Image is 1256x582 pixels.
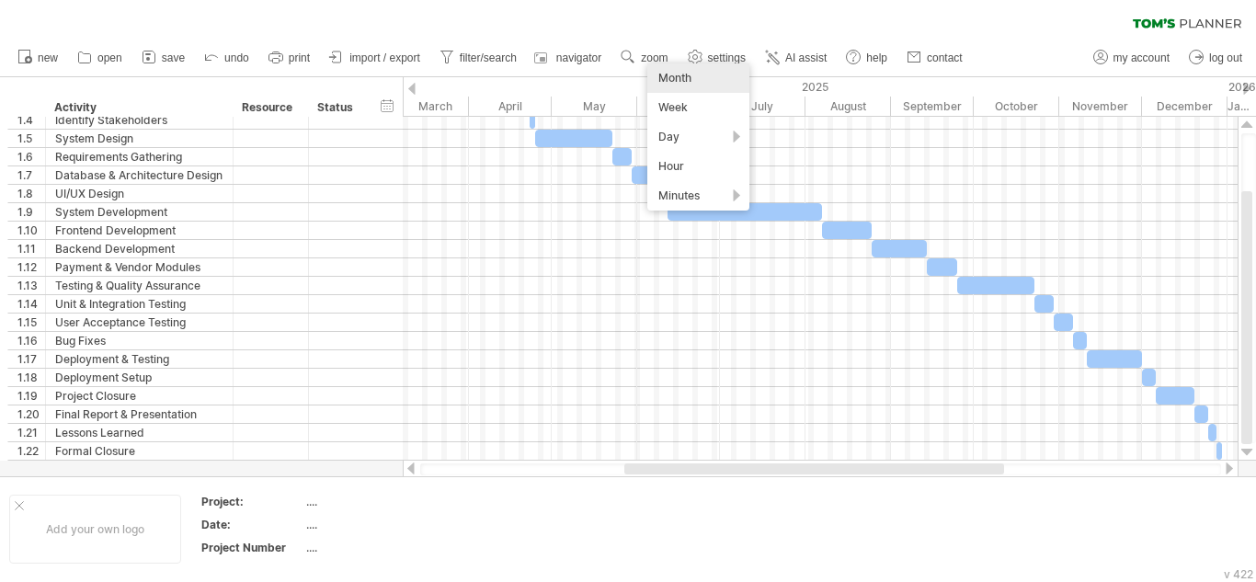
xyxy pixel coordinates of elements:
[1089,46,1175,70] a: my account
[55,295,223,313] div: Unit & Integration Testing
[616,46,673,70] a: zoom
[637,97,720,116] div: June 2025
[17,442,45,460] div: 1.22
[201,494,303,509] div: Project:
[17,148,45,165] div: 1.6
[17,240,45,257] div: 1.11
[1142,97,1227,116] div: December 2025
[1209,51,1242,64] span: log out
[974,97,1059,116] div: October 2025
[866,51,887,64] span: help
[55,240,223,257] div: Backend Development
[17,424,45,441] div: 1.21
[9,495,181,564] div: Add your own logo
[641,51,668,64] span: zoom
[55,258,223,276] div: Payment & Vendor Modules
[708,51,746,64] span: settings
[17,258,45,276] div: 1.12
[805,97,891,116] div: August 2025
[647,181,749,211] div: Minutes
[97,51,122,64] span: open
[55,369,223,386] div: Deployment Setup
[17,369,45,386] div: 1.18
[17,130,45,147] div: 1.5
[38,51,58,64] span: new
[306,540,461,555] div: ....
[55,387,223,405] div: Project Closure
[55,442,223,460] div: Formal Closure
[785,51,827,64] span: AI assist
[137,46,190,70] a: save
[902,46,968,70] a: contact
[17,314,45,331] div: 1.15
[17,111,45,129] div: 1.4
[55,130,223,147] div: System Design
[17,203,45,221] div: 1.9
[17,277,45,294] div: 1.13
[17,405,45,423] div: 1.20
[289,51,310,64] span: print
[1184,46,1248,70] a: log out
[13,46,63,70] a: new
[325,46,426,70] a: import / export
[1059,97,1142,116] div: November 2025
[55,111,223,129] div: Identify Stakeholders
[306,517,461,532] div: ....
[349,51,420,64] span: import / export
[647,93,749,122] div: Week
[242,98,298,117] div: Resource
[317,98,358,117] div: Status
[55,332,223,349] div: Bug Fixes
[55,222,223,239] div: Frontend Development
[460,51,517,64] span: filter/search
[201,517,303,532] div: Date:
[306,494,461,509] div: ....
[54,98,223,117] div: Activity
[720,97,805,116] div: July 2025
[647,122,749,152] div: Day
[556,51,601,64] span: navigator
[55,314,223,331] div: User Acceptance Testing
[17,222,45,239] div: 1.10
[760,46,832,70] a: AI assist
[17,185,45,202] div: 1.8
[55,277,223,294] div: Testing & Quality Assurance
[531,46,607,70] a: navigator
[55,405,223,423] div: Final Report & Presentation
[17,166,45,184] div: 1.7
[55,424,223,441] div: Lessons Learned
[55,148,223,165] div: Requirements Gathering
[891,97,974,116] div: September 2025
[841,46,893,70] a: help
[1224,567,1253,581] div: v 422
[17,387,45,405] div: 1.19
[55,350,223,368] div: Deployment & Testing
[162,51,185,64] span: save
[200,46,255,70] a: undo
[435,46,522,70] a: filter/search
[683,46,751,70] a: settings
[55,185,223,202] div: UI/UX Design
[73,46,128,70] a: open
[469,97,552,116] div: April 2025
[55,166,223,184] div: Database & Architecture Design
[264,46,315,70] a: print
[927,51,963,64] span: contact
[17,350,45,368] div: 1.17
[17,295,45,313] div: 1.14
[383,97,469,116] div: March 2025
[224,51,249,64] span: undo
[201,540,303,555] div: Project Number
[647,63,749,93] div: Month
[17,332,45,349] div: 1.16
[55,203,223,221] div: System Development
[552,97,637,116] div: May 2025
[647,152,749,181] div: Hour
[1113,51,1170,64] span: my account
